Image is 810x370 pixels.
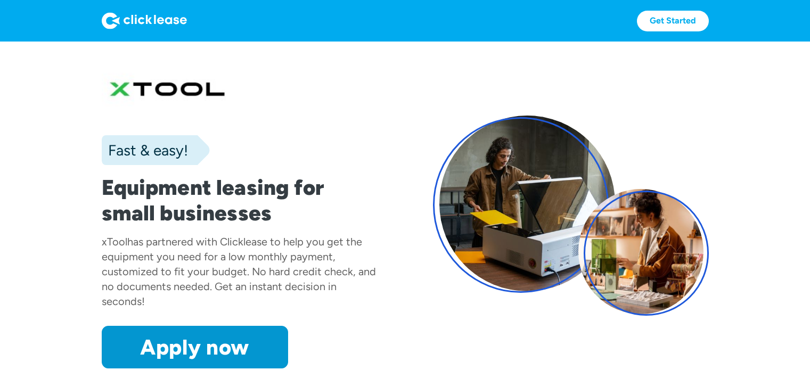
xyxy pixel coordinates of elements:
[102,326,288,368] a: Apply now
[102,139,188,161] div: Fast & easy!
[637,11,709,31] a: Get Started
[102,235,376,308] div: has partnered with Clicklease to help you get the equipment you need for a low monthly payment, c...
[102,175,378,226] h1: Equipment leasing for small businesses
[102,235,127,248] div: xTool
[102,12,187,29] img: Logo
